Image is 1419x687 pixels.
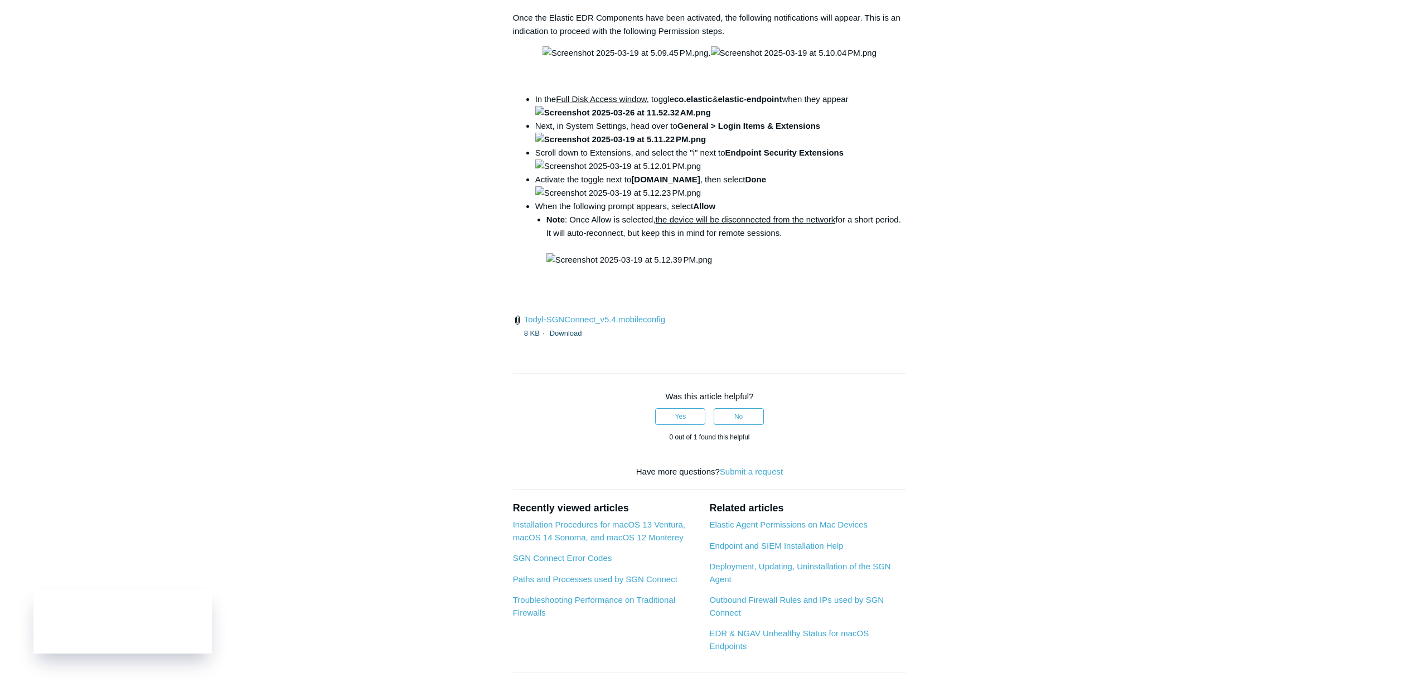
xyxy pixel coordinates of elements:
span: 0 out of 1 found this helpful [669,433,749,441]
span: Full Disk Access window [556,94,647,104]
a: Outbound Firewall Rules and IPs used by SGN Connect [709,595,884,617]
span: 8 KB [524,329,548,337]
a: EDR & NGAV Unhealthy Status for macOS Endpoints [709,628,869,651]
strong: co.elastic [674,94,712,104]
img: Screenshot 2025-03-19 at 5.10.04 PM.png [711,46,876,60]
li: Next, in System Settings, head over to [535,119,907,146]
a: SGN Connect Error Codes [513,553,612,563]
a: Installation Procedures for macOS 13 Ventura, macOS 14 Sonoma, and macOS 12 Monterey [513,520,685,542]
img: Screenshot 2025-03-19 at 5.11.22 PM.png [535,133,706,146]
a: Troubleshooting Performance on Traditional Firewalls [513,595,675,617]
strong: elastic-endpoint [718,94,782,104]
strong: Done [745,175,767,184]
h2: Related articles [709,501,906,516]
a: Endpoint and SIEM Installation Help [709,541,843,550]
span: the device will be disconnected from the network [656,215,836,224]
button: This article was not helpful [714,408,764,425]
li: When the following prompt appears, select [535,200,907,267]
strong: Allow [693,201,715,211]
img: Screenshot 2025-03-26 at 11.52.32 AM.png [535,106,711,119]
a: Todyl-SGNConnect_v5.4.mobileconfig [524,315,665,324]
li: Scroll down to Extensions, and select the "i" next to [535,146,907,173]
strong: Note [546,215,565,224]
img: Screenshot 2025-03-19 at 5.09.45 PM.png [543,46,708,60]
strong: [DOMAIN_NAME] [631,175,700,184]
img: Screenshot 2025-03-19 at 5.12.01 PM.png [535,159,701,173]
p: Once the Elastic EDR Components have been activated, the following notifications will appear. Thi... [513,11,907,38]
img: Screenshot 2025-03-19 at 5.12.39 PM.png [546,253,712,267]
a: Paths and Processes used by SGN Connect [513,574,677,584]
button: This article was helpful [655,408,705,425]
a: Submit a request [720,467,783,476]
a: Download [550,329,582,337]
strong: Endpoint Security Extensions [725,148,844,157]
li: In the , toggle & when they appear [535,93,907,119]
img: Screenshot 2025-03-19 at 5.12.23 PM.png [535,186,701,200]
span: Was this article helpful? [666,391,754,401]
p: . [513,46,907,60]
h2: Recently viewed articles [513,501,699,516]
strong: General > Login Items & Extensions [535,121,820,144]
li: : Once Allow is selected, for a short period. It will auto-reconnect, but keep this in mind for r... [546,213,907,267]
a: Elastic Agent Permissions on Mac Devices [709,520,867,529]
li: Activate the toggle next to , then select [535,173,907,200]
a: Deployment, Updating, Uninstallation of the SGN Agent [709,562,890,584]
iframe: Todyl Status [33,589,212,654]
div: Have more questions? [513,466,907,478]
